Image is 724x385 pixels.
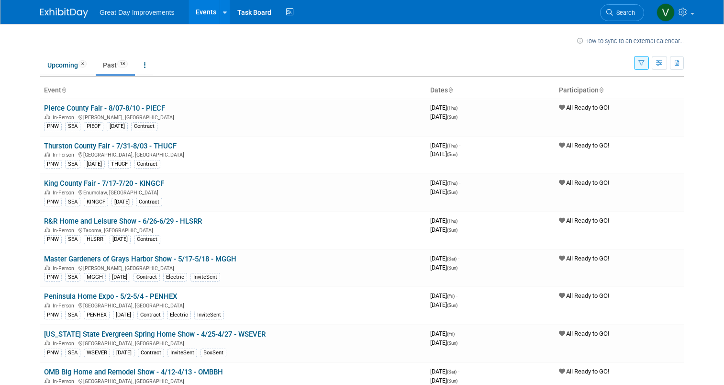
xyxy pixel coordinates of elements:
[53,190,77,196] span: In-Person
[44,217,202,226] a: R&R Home and Leisure Show - 6/26-6/29 - HLSRR
[84,122,103,131] div: PIECF
[78,60,87,68] span: 8
[113,311,134,319] div: [DATE]
[447,294,455,299] span: (Fri)
[430,330,457,337] span: [DATE]
[84,235,106,244] div: HLSRR
[459,104,460,111] span: -
[44,188,423,196] div: Enumclaw, [GEOGRAPHIC_DATA]
[136,198,162,206] div: Contract
[44,349,62,357] div: PNW
[200,349,226,357] div: BoxSent
[44,104,165,113] a: Pierce County Fair - 8/07-8/10 - PIECF
[559,255,609,262] span: All Ready to GO!
[53,152,77,158] span: In-Person
[447,114,457,120] span: (Sun)
[107,122,128,131] div: [DATE]
[45,340,50,345] img: In-Person Event
[599,86,603,94] a: Sort by Participation Type
[96,56,135,74] a: Past18
[138,349,164,357] div: Contract
[44,142,177,150] a: Thurston County Fair - 7/31-8/03 - THUCF
[109,273,130,282] div: [DATE]
[430,339,457,346] span: [DATE]
[163,273,187,282] div: Electric
[44,377,423,385] div: [GEOGRAPHIC_DATA], [GEOGRAPHIC_DATA]
[447,331,455,337] span: (Fri)
[600,4,644,21] a: Search
[559,179,609,186] span: All Ready to GO!
[430,113,457,120] span: [DATE]
[447,378,457,384] span: (Sun)
[134,235,160,244] div: Contract
[44,264,423,272] div: [PERSON_NAME], [GEOGRAPHIC_DATA]
[65,311,80,319] div: SEA
[430,264,457,271] span: [DATE]
[559,368,609,375] span: All Ready to GO!
[45,190,50,194] img: In-Person Event
[430,377,457,384] span: [DATE]
[65,160,80,169] div: SEA
[167,349,197,357] div: InviteSent
[44,179,164,188] a: King County Fair - 7/17-7/20 - KINGCF
[44,339,423,347] div: [GEOGRAPHIC_DATA], [GEOGRAPHIC_DATA]
[84,198,108,206] div: KINGCF
[456,330,457,337] span: -
[430,188,457,195] span: [DATE]
[53,340,77,347] span: In-Person
[111,198,133,206] div: [DATE]
[430,217,460,224] span: [DATE]
[194,311,224,319] div: InviteSent
[134,273,160,282] div: Contract
[447,303,457,308] span: (Sun)
[45,152,50,157] img: In-Person Event
[458,368,459,375] span: -
[44,113,423,121] div: [PERSON_NAME], [GEOGRAPHIC_DATA]
[45,303,50,307] img: In-Person Event
[137,311,164,319] div: Contract
[559,142,609,149] span: All Ready to GO!
[430,301,457,308] span: [DATE]
[559,292,609,299] span: All Ready to GO!
[577,37,684,45] a: How to sync to an external calendar...
[65,273,80,282] div: SEA
[459,217,460,224] span: -
[657,3,675,22] img: Virginia Mehlhoff
[456,292,457,299] span: -
[44,311,62,319] div: PNW
[45,227,50,232] img: In-Person Event
[613,9,635,16] span: Search
[44,150,423,158] div: [GEOGRAPHIC_DATA], [GEOGRAPHIC_DATA]
[459,179,460,186] span: -
[555,82,684,99] th: Participation
[44,235,62,244] div: PNW
[45,265,50,270] img: In-Person Event
[447,152,457,157] span: (Sun)
[44,122,62,131] div: PNW
[459,142,460,149] span: -
[447,190,457,195] span: (Sun)
[45,114,50,119] img: In-Person Event
[447,227,457,233] span: (Sun)
[84,349,110,357] div: WSEVER
[447,143,457,148] span: (Thu)
[40,82,426,99] th: Event
[44,330,266,339] a: [US_STATE] State Evergreen Spring Home Show - 4/25-4/27 - WSEVER
[65,235,80,244] div: SEA
[108,160,131,169] div: THUCF
[65,122,80,131] div: SEA
[61,86,66,94] a: Sort by Event Name
[53,227,77,234] span: In-Person
[559,104,609,111] span: All Ready to GO!
[448,86,453,94] a: Sort by Start Date
[134,160,160,169] div: Contract
[167,311,191,319] div: Electric
[53,303,77,309] span: In-Person
[45,378,50,383] img: In-Person Event
[447,369,457,374] span: (Sat)
[447,340,457,346] span: (Sun)
[40,56,94,74] a: Upcoming8
[110,235,131,244] div: [DATE]
[44,160,62,169] div: PNW
[113,349,134,357] div: [DATE]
